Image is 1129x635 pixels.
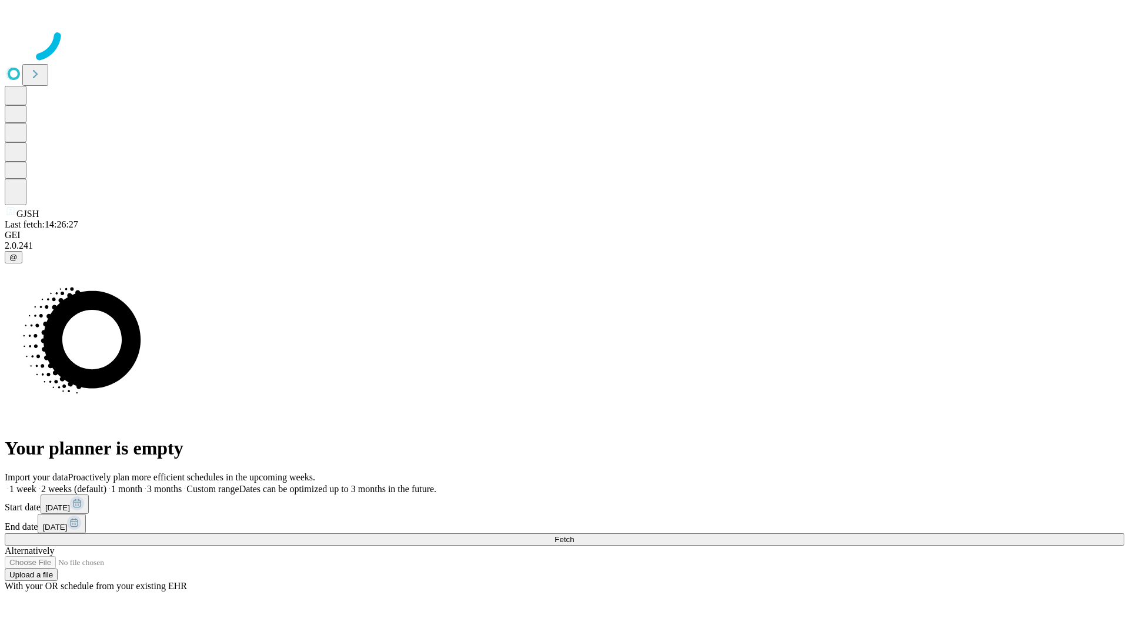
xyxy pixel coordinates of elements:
[239,484,436,494] span: Dates can be optimized up to 3 months in the future.
[5,240,1124,251] div: 2.0.241
[42,523,67,532] span: [DATE]
[5,546,54,556] span: Alternatively
[555,535,574,544] span: Fetch
[5,472,68,482] span: Import your data
[111,484,142,494] span: 1 month
[5,494,1124,514] div: Start date
[68,472,315,482] span: Proactively plan more efficient schedules in the upcoming weeks.
[5,514,1124,533] div: End date
[5,230,1124,240] div: GEI
[16,209,39,219] span: GJSH
[5,581,187,591] span: With your OR schedule from your existing EHR
[9,484,36,494] span: 1 week
[41,484,106,494] span: 2 weeks (default)
[186,484,239,494] span: Custom range
[5,437,1124,459] h1: Your planner is empty
[147,484,182,494] span: 3 months
[5,251,22,263] button: @
[45,503,70,512] span: [DATE]
[38,514,86,533] button: [DATE]
[5,569,58,581] button: Upload a file
[5,533,1124,546] button: Fetch
[9,253,18,262] span: @
[41,494,89,514] button: [DATE]
[5,219,78,229] span: Last fetch: 14:26:27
